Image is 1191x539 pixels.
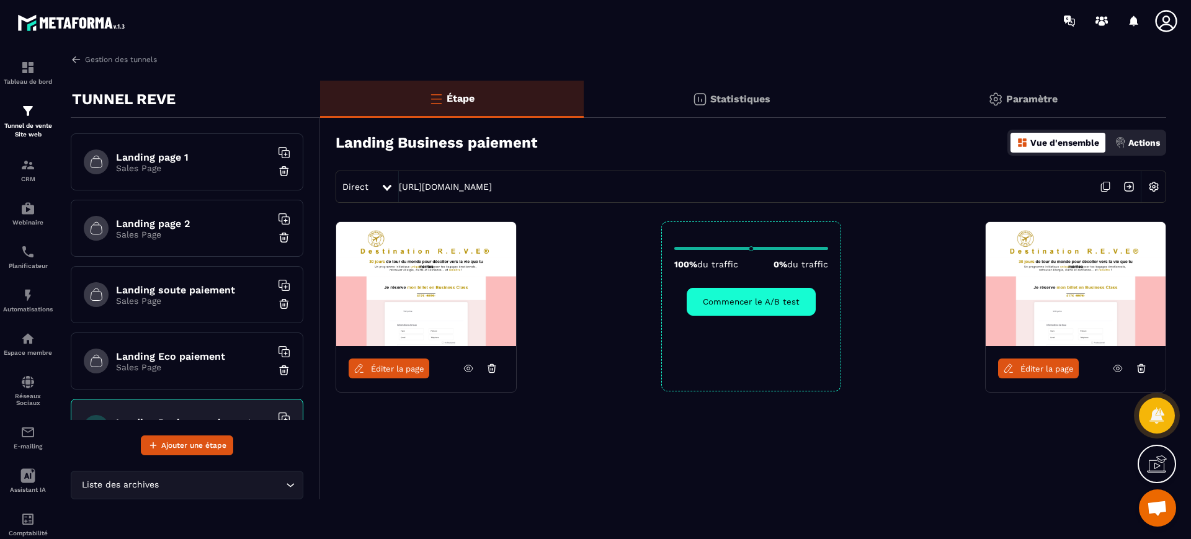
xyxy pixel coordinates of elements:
[336,134,537,151] h3: Landing Business paiement
[161,478,283,492] input: Search for option
[986,222,1166,346] img: image
[116,296,271,306] p: Sales Page
[17,11,129,34] img: logo
[20,425,35,440] img: email
[3,278,53,322] a: automationsautomationsAutomatisations
[687,288,816,316] button: Commencer le A/B test
[692,92,707,107] img: stats.20deebd0.svg
[1115,137,1126,148] img: actions.d6e523a2.png
[3,459,53,502] a: Assistant IA
[787,259,828,269] span: du traffic
[3,148,53,192] a: formationformationCRM
[697,259,738,269] span: du traffic
[3,365,53,416] a: social-networksocial-networkRéseaux Sociaux
[3,122,53,139] p: Tunnel de vente Site web
[20,158,35,172] img: formation
[3,486,53,493] p: Assistant IA
[116,218,271,229] h6: Landing page 2
[116,362,271,372] p: Sales Page
[1017,137,1028,148] img: dashboard-orange.40269519.svg
[3,393,53,406] p: Réseaux Sociaux
[20,331,35,346] img: automations
[3,262,53,269] p: Planificateur
[20,104,35,118] img: formation
[71,54,82,65] img: arrow
[1142,175,1166,198] img: setting-w.858f3a88.svg
[116,151,271,163] h6: Landing page 1
[674,259,738,269] p: 100%
[71,54,157,65] a: Gestion des tunnels
[278,165,290,177] img: trash
[3,416,53,459] a: emailemailE-mailing
[3,94,53,148] a: formationformationTunnel de vente Site web
[116,417,271,429] h6: Landing Business paiement
[20,244,35,259] img: scheduler
[3,192,53,235] a: automationsautomationsWebinaire
[116,229,271,239] p: Sales Page
[399,182,492,192] a: [URL][DOMAIN_NAME]
[3,530,53,537] p: Comptabilité
[3,322,53,365] a: automationsautomationsEspace membre
[988,92,1003,107] img: setting-gr.5f69749f.svg
[3,78,53,85] p: Tableau de bord
[161,439,226,452] span: Ajouter une étape
[79,478,161,492] span: Liste des archives
[116,284,271,296] h6: Landing soute paiement
[710,93,770,105] p: Statistiques
[1030,138,1099,148] p: Vue d'ensemble
[336,222,516,346] img: image
[371,364,424,373] span: Éditer la page
[278,298,290,310] img: trash
[998,359,1079,378] a: Éditer la page
[3,51,53,94] a: formationformationTableau de bord
[774,259,828,269] p: 0%
[20,288,35,303] img: automations
[278,231,290,244] img: trash
[20,512,35,527] img: accountant
[3,235,53,278] a: schedulerschedulerPlanificateur
[72,87,176,112] p: TUNNEL REVE
[3,306,53,313] p: Automatisations
[1117,175,1141,198] img: arrow-next.bcc2205e.svg
[3,219,53,226] p: Webinaire
[1128,138,1160,148] p: Actions
[116,163,271,173] p: Sales Page
[141,435,233,455] button: Ajouter une étape
[447,92,475,104] p: Étape
[3,443,53,450] p: E-mailing
[71,471,303,499] div: Search for option
[1020,364,1074,373] span: Éditer la page
[1006,93,1058,105] p: Paramètre
[1139,489,1176,527] div: Ouvrir le chat
[342,182,368,192] span: Direct
[278,364,290,376] img: trash
[20,201,35,216] img: automations
[349,359,429,378] a: Éditer la page
[3,349,53,356] p: Espace membre
[429,91,444,106] img: bars-o.4a397970.svg
[116,350,271,362] h6: Landing Eco paiement
[20,375,35,390] img: social-network
[20,60,35,75] img: formation
[3,176,53,182] p: CRM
